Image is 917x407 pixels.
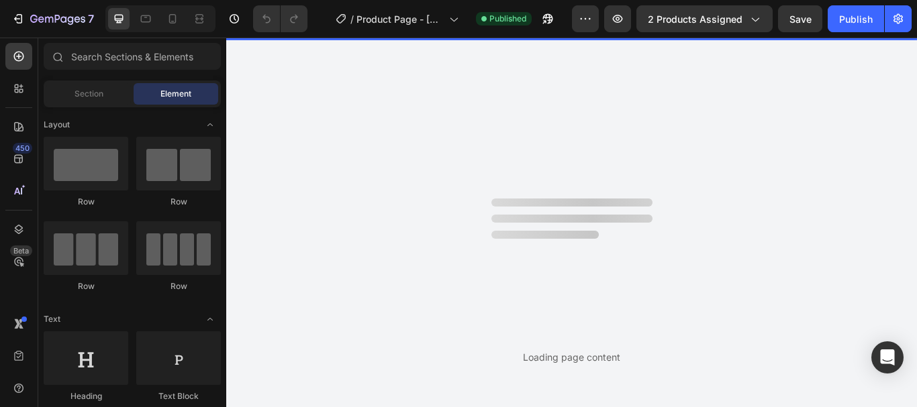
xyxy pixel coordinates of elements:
[5,5,100,32] button: 7
[839,12,873,26] div: Publish
[13,143,32,154] div: 450
[136,196,221,208] div: Row
[44,280,128,292] div: Row
[523,350,620,364] div: Loading page content
[828,5,884,32] button: Publish
[356,12,444,26] span: Product Page - [DATE] 08:43:17
[10,245,32,256] div: Beta
[636,5,773,32] button: 2 products assigned
[44,313,60,325] span: Text
[44,119,70,131] span: Layout
[253,5,307,32] div: Undo/Redo
[648,12,742,26] span: 2 products assigned
[88,11,94,27] p: 7
[199,114,221,135] span: Toggle open
[44,390,128,402] div: Heading
[44,43,221,70] input: Search Sections & Elements
[789,13,812,25] span: Save
[160,88,191,100] span: Element
[75,88,103,100] span: Section
[778,5,822,32] button: Save
[136,390,221,402] div: Text Block
[136,280,221,292] div: Row
[871,341,904,373] div: Open Intercom Messenger
[350,12,354,26] span: /
[489,13,526,25] span: Published
[199,308,221,330] span: Toggle open
[44,196,128,208] div: Row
